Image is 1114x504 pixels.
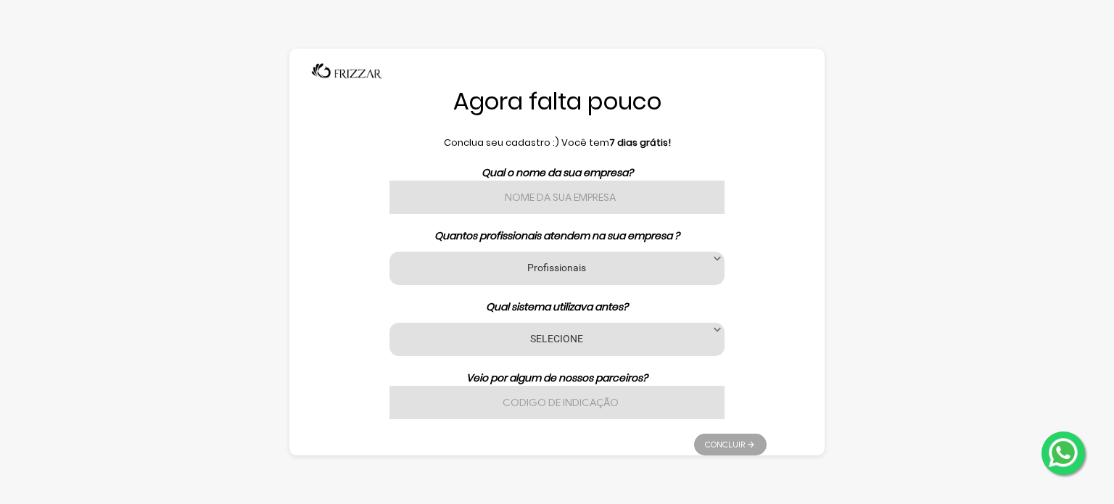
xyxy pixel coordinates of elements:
b: 7 dias grátis! [609,136,671,149]
input: Codigo de indicação [389,386,725,419]
label: SELECIONE [408,331,706,345]
h1: Agora falta pouco [347,86,767,117]
input: Nome da sua empresa [389,181,725,214]
label: Profissionais [408,260,706,274]
ul: Pagination [694,426,767,455]
img: whatsapp.png [1046,435,1081,470]
p: Quantos profissionais atendem na sua empresa ? [347,228,767,244]
p: Conclua seu cadastro :) Você tem [347,136,767,150]
p: Qual sistema utilizava antes? [347,299,767,315]
p: Qual o nome da sua empresa? [347,165,767,181]
p: Veio por algum de nossos parceiros? [347,371,767,386]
